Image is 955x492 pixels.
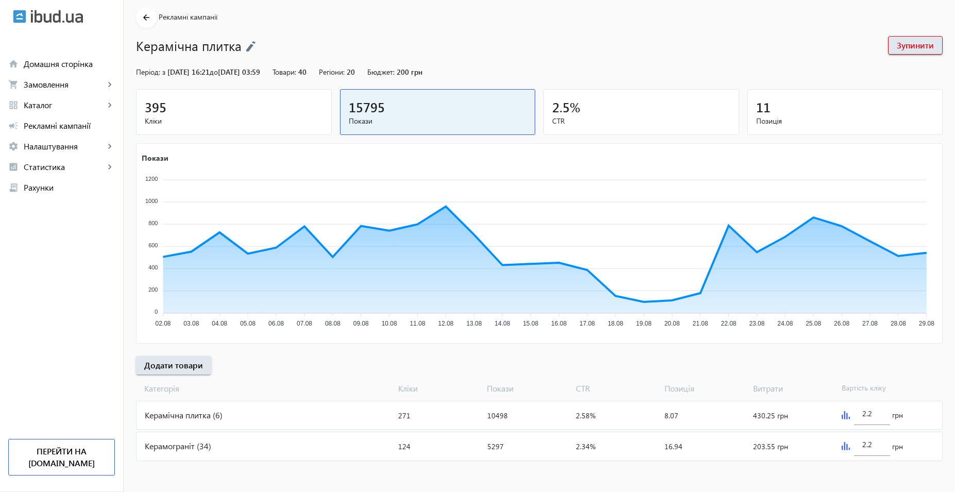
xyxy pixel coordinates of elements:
[148,220,158,226] tspan: 800
[664,411,678,420] span: 8.07
[8,100,19,110] mat-icon: grid_view
[347,67,355,77] span: 20
[353,320,369,327] tspan: 09.08
[552,116,730,126] span: CTR
[576,411,595,420] span: 2.58%
[579,320,595,327] tspan: 17.08
[144,360,203,371] span: Додати товари
[8,59,19,69] mat-icon: home
[8,439,115,476] a: Перейти на [DOMAIN_NAME]
[140,11,153,24] mat-icon: arrow_back
[806,320,821,327] tspan: 25.08
[145,98,166,115] span: 395
[523,320,538,327] tspan: 15.08
[31,10,83,23] img: ibud_text.svg
[148,264,158,270] tspan: 400
[756,116,934,126] span: Позиція
[137,432,394,460] div: Керамограніт (34)
[576,442,595,451] span: 2.34%
[210,67,218,77] span: до
[897,40,934,51] span: Зупинити
[398,411,411,420] span: 271
[24,79,105,90] span: Замовлення
[24,182,115,193] span: Рахунки
[394,383,483,394] span: Кліки
[664,320,680,327] tspan: 20.08
[410,320,425,327] tspan: 11.08
[892,442,903,452] span: грн
[105,79,115,90] mat-icon: keyboard_arrow_right
[8,121,19,131] mat-icon: campaign
[167,67,260,77] span: [DATE] 16:21 [DATE] 03:59
[483,383,571,394] span: Покази
[487,411,508,420] span: 10498
[319,67,345,77] span: Регіони:
[145,116,323,126] span: Кліки
[155,320,170,327] tspan: 02.08
[753,411,788,420] span: 430.25 грн
[749,320,764,327] tspan: 23.08
[494,320,510,327] tspan: 14.08
[892,410,903,420] span: грн
[749,383,838,394] span: Витрати
[159,12,217,22] span: Рекламні кампанії
[756,98,771,115] span: 11
[608,320,623,327] tspan: 18.08
[551,320,567,327] tspan: 16.08
[693,320,708,327] tspan: 21.08
[8,141,19,151] mat-icon: settings
[136,383,394,394] span: Категорія
[842,411,850,419] img: graph.svg
[891,320,906,327] tspan: 28.08
[148,242,158,248] tspan: 600
[136,37,878,55] h1: Керамічна плитка
[753,442,788,451] span: 203.55 грн
[382,320,397,327] tspan: 10.08
[8,79,19,90] mat-icon: shopping_cart
[838,383,926,394] span: Вартість кліку
[8,162,19,172] mat-icon: analytics
[438,320,453,327] tspan: 12.08
[155,309,158,315] tspan: 0
[105,141,115,151] mat-icon: keyboard_arrow_right
[552,98,570,115] span: 2.5
[136,67,165,77] span: Період: з
[145,198,158,204] tspan: 1000
[105,162,115,172] mat-icon: keyboard_arrow_right
[145,176,158,182] tspan: 1200
[13,10,26,23] img: ibud.svg
[862,320,878,327] tspan: 27.08
[298,67,306,77] span: 40
[660,383,749,394] span: Позиція
[24,141,105,151] span: Налаштування
[240,320,255,327] tspan: 05.08
[24,100,105,110] span: Каталог
[888,36,943,55] button: Зупинити
[777,320,793,327] tspan: 24.08
[105,100,115,110] mat-icon: keyboard_arrow_right
[398,442,411,451] span: 124
[570,98,581,115] span: %
[148,286,158,293] tspan: 200
[466,320,482,327] tspan: 13.08
[367,67,395,77] span: Бюджет:
[8,182,19,193] mat-icon: receipt_long
[919,320,934,327] tspan: 29.08
[136,356,211,375] button: Додати товари
[272,67,296,77] span: Товари:
[24,121,115,131] span: Рекламні кампанії
[297,320,312,327] tspan: 07.08
[142,152,168,162] text: Покази
[349,116,527,126] span: Покази
[397,67,422,77] span: 200 грн
[325,320,340,327] tspan: 08.08
[636,320,652,327] tspan: 19.08
[721,320,736,327] tspan: 22.08
[24,59,115,69] span: Домашня сторінка
[572,383,660,394] span: CTR
[834,320,849,327] tspan: 26.08
[842,442,850,450] img: graph.svg
[24,162,105,172] span: Статистика
[183,320,199,327] tspan: 03.08
[137,401,394,429] div: Керамічна плитка (6)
